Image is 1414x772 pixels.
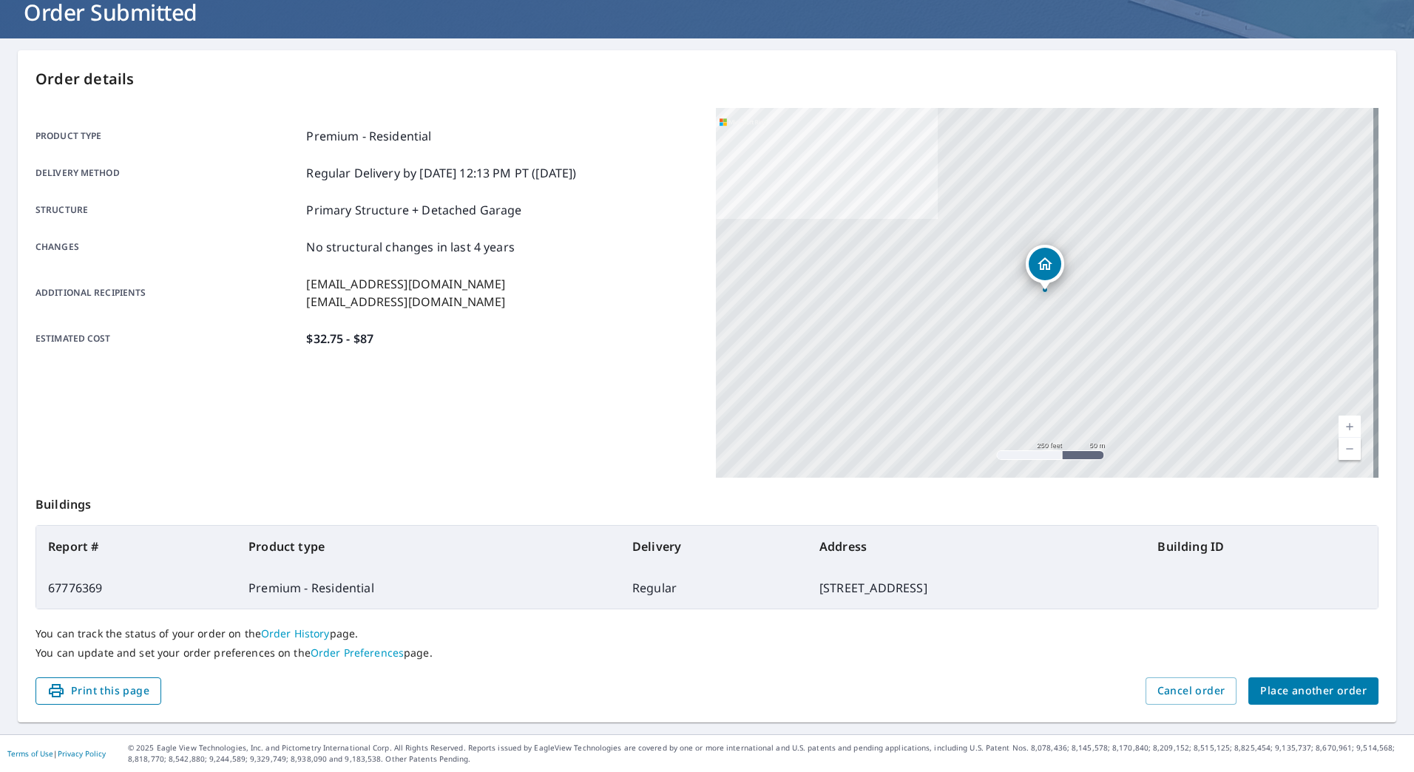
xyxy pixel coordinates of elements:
p: [EMAIL_ADDRESS][DOMAIN_NAME] [306,275,505,293]
p: No structural changes in last 4 years [306,238,515,256]
p: Delivery method [35,164,300,182]
button: Cancel order [1146,677,1237,705]
a: Order History [261,626,330,640]
span: Print this page [47,682,149,700]
p: Structure [35,201,300,219]
p: $32.75 - $87 [306,330,373,348]
td: Premium - Residential [237,567,620,609]
p: Estimated cost [35,330,300,348]
a: Current Level 17, Zoom Out [1339,438,1361,460]
a: Order Preferences [311,646,404,660]
p: You can track the status of your order on the page. [35,627,1379,640]
p: Regular Delivery by [DATE] 12:13 PM PT ([DATE]) [306,164,576,182]
p: Product type [35,127,300,145]
td: [STREET_ADDRESS] [808,567,1146,609]
a: Terms of Use [7,748,53,759]
th: Delivery [620,526,808,567]
p: Additional recipients [35,275,300,311]
p: Primary Structure + Detached Garage [306,201,521,219]
p: Order details [35,68,1379,90]
p: Changes [35,238,300,256]
th: Product type [237,526,620,567]
td: Regular [620,567,808,609]
button: Place another order [1248,677,1379,705]
a: Current Level 17, Zoom In [1339,416,1361,438]
p: | [7,749,106,758]
th: Address [808,526,1146,567]
p: Premium - Residential [306,127,431,145]
div: Dropped pin, building 1, Residential property, 56 Birch Rd Andover, MA 01810 [1026,245,1064,291]
p: © 2025 Eagle View Technologies, Inc. and Pictometry International Corp. All Rights Reserved. Repo... [128,742,1407,765]
span: Cancel order [1157,682,1225,700]
span: Place another order [1260,682,1367,700]
td: 67776369 [36,567,237,609]
th: Building ID [1146,526,1378,567]
p: [EMAIL_ADDRESS][DOMAIN_NAME] [306,293,505,311]
a: Privacy Policy [58,748,106,759]
p: Buildings [35,478,1379,525]
button: Print this page [35,677,161,705]
p: You can update and set your order preferences on the page. [35,646,1379,660]
th: Report # [36,526,237,567]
